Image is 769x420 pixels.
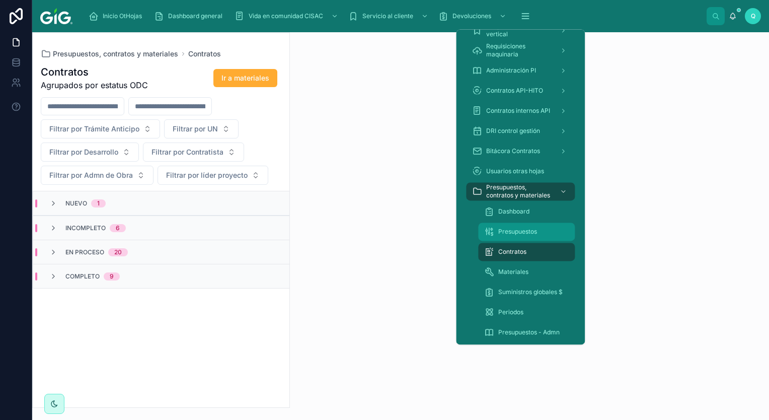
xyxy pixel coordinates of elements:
[486,147,540,155] span: Bitácora Contratos
[478,263,575,281] a: Materiales
[158,166,268,185] button: Select Button
[103,12,142,20] span: Inicio OtHojas
[486,107,550,115] span: Contratos internos API
[478,202,575,221] a: Dashboard
[466,122,575,140] a: DRI control gestión
[86,7,149,25] a: Inicio OtHojas
[362,12,413,20] span: Servicio al cliente
[41,166,153,185] button: Select Button
[188,49,221,59] a: Contratos
[249,12,323,20] span: Vida en comunidad CISAC
[751,12,755,20] span: Q
[466,142,575,160] a: Bitácora Contratos
[65,272,100,281] span: Completo
[498,207,529,216] span: Dashboard
[164,119,239,138] button: Select Button
[478,243,575,261] a: Contratos
[452,12,491,20] span: Devoluciones
[345,7,433,25] a: Servicio al cliente
[114,248,122,256] div: 20
[41,49,178,59] a: Presupuestos, contratos y materiales
[498,308,523,316] span: Periodos
[41,119,160,138] button: Select Button
[466,21,575,39] a: Programa contratos vertical
[498,288,563,296] span: Suministros globales $
[143,143,244,162] button: Select Button
[498,328,560,336] span: Presupuestos - Admn
[151,7,229,25] a: Dashboard general
[466,61,575,80] a: Administración PI
[478,283,575,301] a: Suministros globales $
[478,303,575,321] a: Periodos
[166,170,248,180] span: Filtrar por líder proyecto
[49,170,133,180] span: Filtrar por Admn de Obra
[466,162,575,180] a: Usuarios otras hojas
[486,167,544,175] span: Usuarios otras hojas
[435,7,511,25] a: Devoluciones
[486,127,540,135] span: DRI control gestión
[41,143,139,162] button: Select Button
[486,22,552,38] span: Programa contratos vertical
[65,248,104,256] span: En proceso
[40,8,72,24] img: App logo
[466,182,575,200] a: Presupuestos, contratos y materiales
[116,224,120,232] div: 6
[81,5,707,27] div: scrollable content
[110,272,114,281] div: 9
[49,124,139,134] span: Filtrar por Trámite Anticipo
[498,248,526,256] span: Contratos
[65,199,87,207] span: Nuevo
[53,49,178,59] span: Presupuestos, contratos y materiales
[97,199,100,207] div: 1
[486,183,552,199] span: Presupuestos, contratos y materiales
[478,323,575,341] a: Presupuestos - Admn
[466,82,575,100] a: Contratos API-HITO
[213,69,277,87] button: Ir a materiales
[456,29,585,344] div: scrollable content
[466,41,575,59] a: Requisiciones maquinaria
[65,224,106,232] span: Incompleto
[232,7,343,25] a: Vida en comunidad CISAC
[478,223,575,241] a: Presupuestos
[498,228,537,236] span: Presupuestos
[151,147,223,157] span: Filtrar por Contratista
[168,12,222,20] span: Dashboard general
[486,66,536,75] span: Administración PI
[41,65,148,79] h1: Contratos
[221,73,269,83] span: Ir a materiales
[173,124,218,134] span: Filtrar por UN
[41,79,148,91] span: Agrupados por estatus ODC
[466,102,575,120] a: Contratos internos API
[498,268,528,276] span: Materiales
[486,87,543,95] span: Contratos API-HITO
[49,147,118,157] span: Filtrar por Desarrollo
[486,42,552,58] span: Requisiciones maquinaria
